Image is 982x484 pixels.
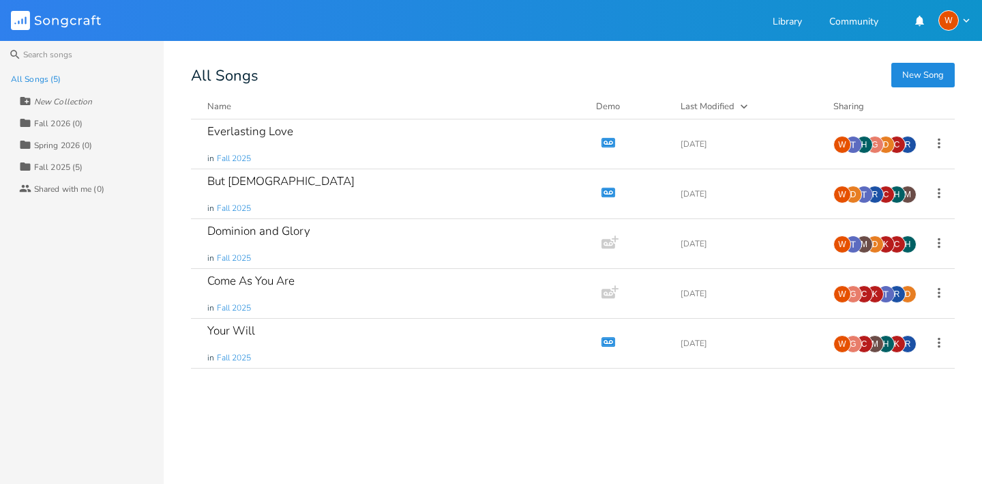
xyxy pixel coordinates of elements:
[34,98,92,106] div: New Collection
[855,335,873,353] div: claymatt04
[866,335,884,353] div: martha
[207,253,214,264] span: in
[866,186,884,203] div: robbushnell
[938,10,959,31] div: Worship Pastor
[681,100,817,113] button: Last Modified
[217,203,251,214] span: Fall 2025
[596,100,664,113] div: Demo
[681,140,817,148] div: [DATE]
[207,100,231,113] div: Name
[207,100,580,113] button: Name
[217,153,251,165] span: Fall 2025
[877,335,895,353] div: hpayne217
[207,175,355,187] div: But [DEMOGRAPHIC_DATA]
[681,339,817,347] div: [DATE]
[207,352,214,364] span: in
[855,236,873,253] div: martha
[207,203,214,214] span: in
[866,136,884,154] div: gitar39
[888,335,906,353] div: kdanielsvt
[844,236,862,253] img: Thomas Moring
[217,352,251,364] span: Fall 2025
[899,236,917,253] div: hpayne217
[207,153,214,165] span: in
[207,325,255,337] div: Your Will
[207,275,295,287] div: Come As You Are
[207,302,214,314] span: in
[833,136,851,154] div: Worship Pastor
[899,335,917,353] div: robbushnell
[877,285,895,303] img: Thomas Moring
[34,185,104,193] div: Shared with me (0)
[888,186,906,203] div: hpayne217
[888,236,906,253] div: claymatt04
[11,75,61,83] div: All Songs (5)
[217,302,251,314] span: Fall 2025
[899,186,917,203] div: martha
[217,253,251,264] span: Fall 2025
[207,126,293,137] div: Everlasting Love
[877,136,895,154] div: day_tripper1
[833,186,851,203] div: Worship Pastor
[34,119,83,128] div: Fall 2026 (0)
[833,100,915,113] div: Sharing
[844,186,862,203] div: day_tripper1
[855,136,873,154] div: hpayne217
[833,236,851,253] div: Worship Pastor
[891,63,955,87] button: New Song
[191,68,955,83] div: All Songs
[877,186,895,203] div: claymatt04
[855,285,873,303] div: claymatt04
[833,285,851,303] div: Worship Pastor
[681,190,817,198] div: [DATE]
[888,285,906,303] div: robbushnell
[866,285,884,303] div: kdanielsvt
[34,141,93,150] div: Spring 2026 (0)
[681,240,817,248] div: [DATE]
[899,285,917,303] div: day_tripper1
[207,225,310,237] div: Dominion and Glory
[938,10,971,31] button: W
[877,236,895,253] div: kdanielsvt
[855,186,873,203] img: Thomas Moring
[833,335,851,353] div: Worship Pastor
[866,236,884,253] div: day_tripper1
[844,285,862,303] div: gitar39
[34,163,83,171] div: Fall 2025 (5)
[681,100,734,113] div: Last Modified
[681,289,817,298] div: [DATE]
[773,17,802,29] a: Library
[844,136,862,154] img: Thomas Moring
[829,17,878,29] a: Community
[844,335,862,353] div: gitar39
[899,136,917,154] div: robbushnell
[888,136,906,154] div: claymatt04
